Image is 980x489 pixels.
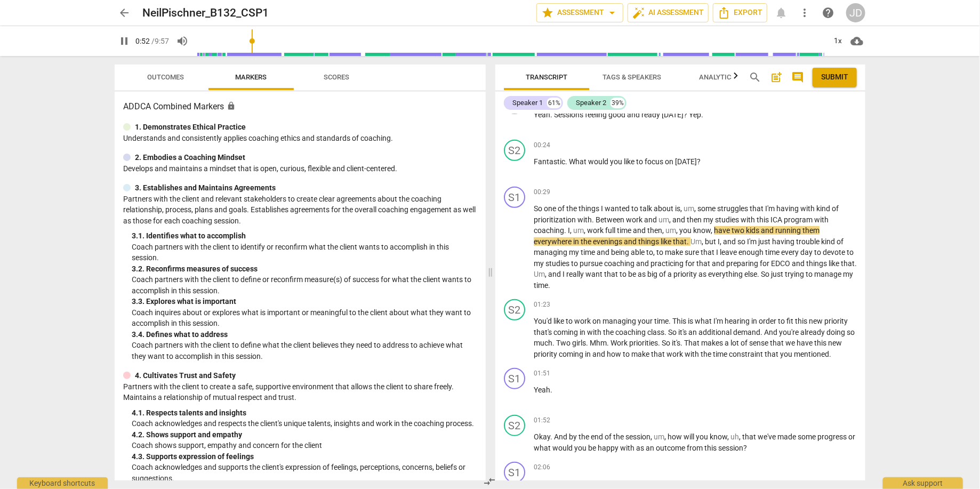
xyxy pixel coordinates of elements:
[821,237,837,246] span: kind
[829,259,841,268] span: like
[558,204,566,213] span: of
[792,259,806,268] span: and
[685,259,696,268] span: for
[720,248,738,256] span: leave
[761,226,775,235] span: and
[802,226,820,235] span: them
[135,37,150,45] span: 0:52
[132,230,477,242] div: 3. 1. Identifies what to accomplish
[534,339,552,347] span: much
[816,204,832,213] span: kind
[760,328,764,336] span: .
[615,328,647,336] span: coaching
[823,248,847,256] span: devote
[846,3,865,22] div: JD
[795,317,809,325] span: this
[822,6,834,19] span: help
[570,226,573,235] span: ,
[534,248,569,256] span: managing
[751,317,759,325] span: in
[584,226,587,235] span: ,
[668,270,673,278] span: a
[626,215,644,224] span: work
[123,100,477,113] h3: ADDCA Combined Markers
[576,98,606,108] div: Speaker 2
[765,248,781,256] span: time
[814,270,843,278] span: manage
[580,328,587,336] span: in
[645,157,665,166] span: focus
[672,317,688,325] span: This
[713,317,725,325] span: I'm
[701,248,716,256] span: that
[636,157,645,166] span: to
[659,270,668,278] span: of
[534,215,577,224] span: prioritization
[675,157,697,166] span: [DATE]
[608,110,627,119] span: good
[714,226,732,235] span: have
[718,6,762,19] span: Export
[579,204,601,213] span: things
[746,69,764,86] button: Search
[757,215,770,224] span: this
[778,317,786,325] span: to
[718,237,720,246] span: I
[708,270,744,278] span: everything
[563,270,566,278] span: I
[572,339,586,347] span: girls
[738,248,765,256] span: enough
[821,72,848,83] span: Submit
[534,204,544,213] span: So
[732,226,746,235] span: two
[636,259,650,268] span: and
[236,73,267,81] span: Markers
[806,270,814,278] span: to
[676,226,679,235] span: ,
[693,226,711,235] span: know
[661,237,673,246] span: like
[770,215,784,224] span: ICA
[592,215,596,224] span: .
[606,6,618,19] span: arrow_drop_down
[737,237,747,246] span: so
[548,270,563,278] span: and
[685,248,701,256] span: sure
[603,328,615,336] span: the
[703,215,715,224] span: my
[534,270,545,278] span: Filler word
[17,477,108,489] div: Keyboard shortcuts
[747,237,758,246] span: I'm
[552,339,556,347] span: .
[586,339,590,347] span: .
[668,328,678,336] span: So
[123,133,477,144] p: Understands and consistently applies coaching ethics and standards of coaching.
[534,300,550,309] span: 01:23
[669,317,672,325] span: .
[824,317,848,325] span: priority
[725,339,730,347] span: a
[569,157,588,166] span: What
[592,317,603,325] span: on
[632,6,645,19] span: auto_fix_high
[628,3,709,22] button: AI Assessment
[789,69,806,86] button: Show/Hide comments
[603,317,638,325] span: managing
[699,73,735,81] span: Analytics
[541,6,618,19] span: Assessment
[173,31,192,51] button: Volume
[680,339,684,347] span: .
[617,226,633,235] span: time
[123,163,477,174] p: Develops and maintains a mindset that is open, curious, flexible and client-centered.
[484,475,496,488] span: compare_arrows
[658,339,662,347] span: .
[712,259,726,268] span: and
[227,101,236,110] span: Assessment is enabled for this document. The competency model is locked and follows the assessmen...
[132,263,477,275] div: 3. 2. Reconfirms measures of success
[717,204,750,213] span: struggles
[541,6,554,19] span: star
[744,270,757,278] span: else
[638,270,647,278] span: as
[581,248,597,256] span: time
[638,237,661,246] span: things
